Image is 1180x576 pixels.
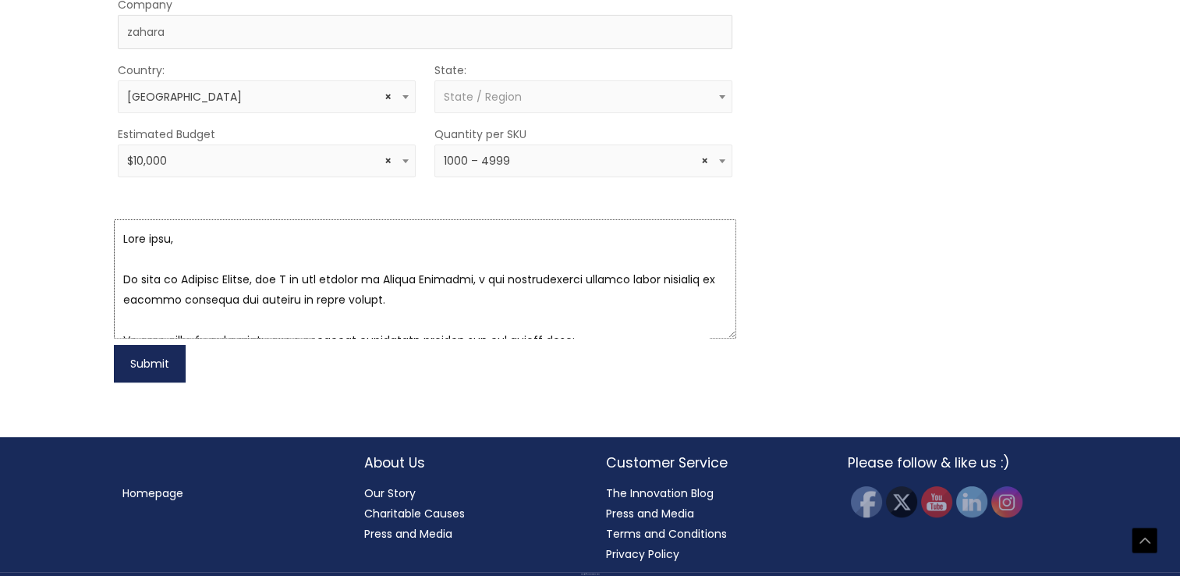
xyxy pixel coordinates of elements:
[122,483,333,503] nav: Menu
[384,154,392,169] span: Remove all items
[886,486,917,517] img: Twitter
[606,526,727,542] a: Terms and Conditions
[384,90,392,105] span: Remove all items
[606,483,817,564] nav: Customer Service
[127,90,407,105] span: Morocco
[700,154,707,169] span: Remove all items
[606,453,817,473] h2: Customer Service
[118,60,165,80] label: Country:
[606,485,714,501] a: The Innovation Blog
[606,546,679,562] a: Privacy Policy
[118,124,215,144] label: Estimated Budget
[364,485,416,501] a: Our Story
[122,485,183,501] a: Homepage
[127,154,407,169] span: $10,000
[434,60,466,80] label: State:
[118,144,416,177] span: $10,000
[434,144,732,177] span: 1000 – 4999
[118,15,732,49] input: Company Name
[606,506,694,521] a: Press and Media
[114,345,186,382] button: Submit
[364,506,465,521] a: Charitable Causes
[851,486,882,517] img: Facebook
[364,453,575,473] h2: About Us
[364,526,452,542] a: Press and Media
[590,574,600,574] span: Cosmetic Solutions
[848,453,1058,473] h2: Please follow & like us :)
[118,80,416,113] span: Morocco
[444,89,522,105] span: State / Region
[364,483,575,544] nav: About Us
[444,154,724,169] span: 1000 – 4999
[434,124,526,144] label: Quantity per SKU
[27,574,1153,575] div: Copyright © 2025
